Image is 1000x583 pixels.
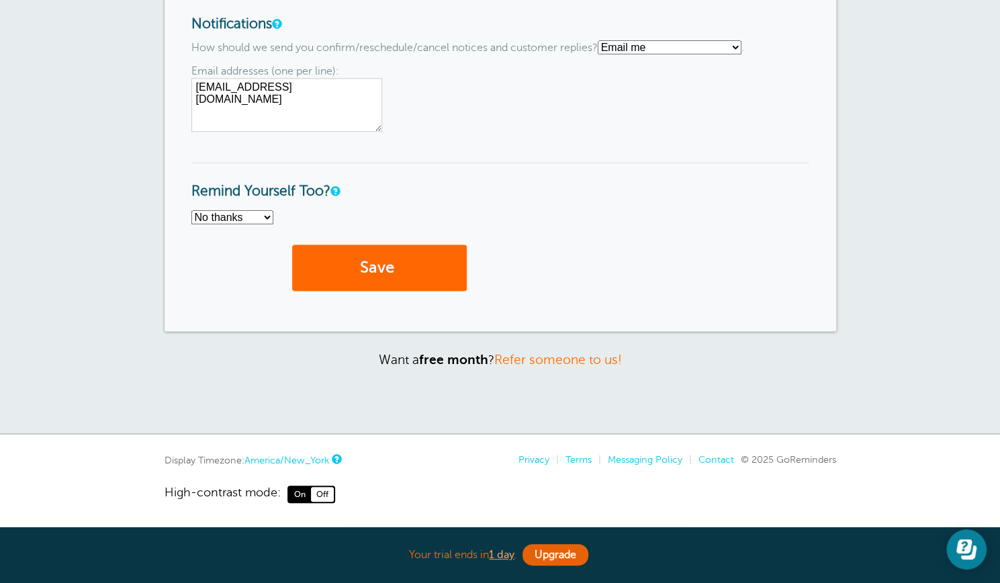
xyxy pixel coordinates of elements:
span: On [289,487,311,502]
a: Upgrade [522,544,588,566]
div: Display Timezone: [165,454,340,466]
a: America/New_York [244,455,329,465]
a: Contact [698,454,734,465]
span: © 2025 GoReminders [741,454,836,465]
a: 1 day [489,549,514,561]
li: | [549,454,559,465]
span: Off [311,487,334,502]
span: High-contrast mode: [165,486,281,503]
a: Privacy [518,454,549,465]
div: Your trial ends in . [165,541,836,570]
h3: Remind Yourself Too? [191,162,809,200]
a: Messaging Policy [608,454,682,465]
textarea: [EMAIL_ADDRESS][DOMAIN_NAME] [191,78,382,132]
li: | [592,454,601,465]
a: Refer someone to us! [494,352,622,366]
div: Email addresses (one per line): [191,65,809,132]
a: If a customer confirms an appointment, requests a reschedule, or replies to an SMS reminder, we c... [272,19,280,28]
li: | [682,454,692,465]
a: Terms [565,454,592,465]
a: This is the timezone being used to display dates and times to you on this device. Click the timez... [332,455,340,463]
a: High-contrast mode: On Off [165,486,836,503]
strong: free month [419,352,488,366]
button: Save [292,244,467,291]
iframe: Resource center [946,529,987,570]
p: Want a ? [165,351,836,367]
p: How should we send you confirm/reschedule/cancel notices and customer replies? . [191,40,809,54]
a: Send a reminder to yourself for every appointment. [330,187,338,195]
